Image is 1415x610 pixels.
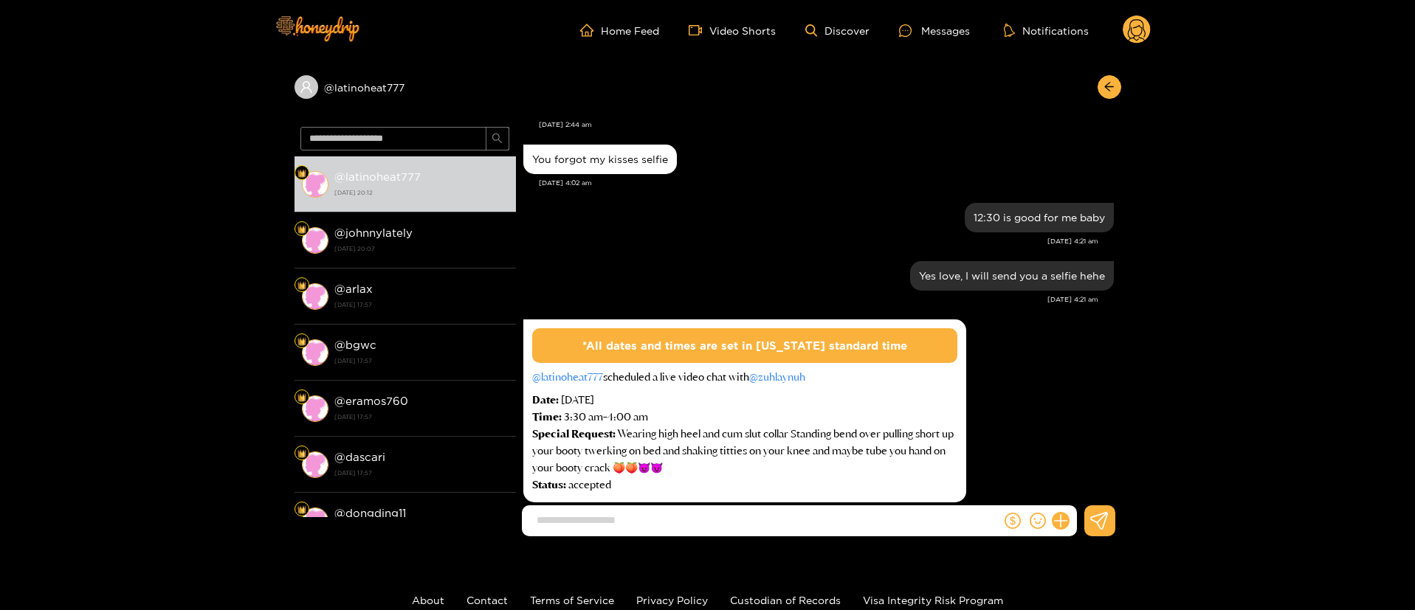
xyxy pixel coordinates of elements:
div: Oct. 5, 4:21 am [965,203,1114,232]
img: conversation [302,507,328,534]
div: Yes love, I will send you a selfie hehe [919,270,1105,282]
a: Custodian of Records [730,595,841,606]
img: conversation [302,451,328,478]
a: Terms of Service [530,595,614,606]
strong: [DATE] 17:57 [334,466,509,479]
img: conversation [302,339,328,366]
img: Fan Level [297,393,306,402]
strong: [DATE] 17:57 [334,298,509,311]
div: scheduled a live video chat with [532,328,957,493]
a: Discover [805,24,870,37]
strong: @ eramos760 [334,395,408,407]
span: home [580,24,601,37]
img: Fan Level [297,169,306,178]
img: conversation [302,171,328,198]
img: conversation [302,283,328,310]
strong: [DATE] 17:57 [334,410,509,423]
div: [DATE] 4:21 am [523,236,1098,246]
span: user [300,80,313,94]
a: Privacy Policy [636,595,708,606]
strong: [DATE] 20:12 [334,186,509,199]
span: Date: [532,393,559,406]
strong: @ johnnylately [334,226,413,239]
span: arrow-left [1104,81,1115,94]
button: arrow-left [1098,75,1121,99]
div: @latinoheat777 [295,75,516,99]
span: Time: [532,410,562,423]
a: @zuhlaynuh [749,370,805,384]
div: accepted [532,476,957,493]
img: Fan Level [297,505,306,514]
a: Home Feed [580,24,659,37]
div: [DATE] 2:44 am [539,119,1114,130]
img: Fan Level [297,337,306,346]
div: 3:30 am - 4:00 am [532,409,957,426]
img: conversation [302,395,328,422]
a: Video Shorts [689,24,776,37]
strong: @ dongding11 [334,507,406,519]
img: Fan Level [297,281,306,290]
span: *All dates and times are set in [US_STATE] standard time [582,339,907,352]
strong: @ bgwc [334,339,376,351]
a: About [412,595,444,606]
span: search [492,133,503,145]
strong: @ dascari [334,451,385,463]
strong: @ latinoheat777 [334,170,421,183]
span: dollar [1005,513,1021,529]
div: [DATE] [532,392,957,409]
span: Status: [532,478,566,491]
a: Visa Integrity Risk Program [863,595,1003,606]
div: Oct. 5, 3:00 pm [523,319,966,502]
div: Oct. 5, 4:02 am [523,145,677,174]
button: Notifications [999,23,1093,38]
a: @latinoheat777 [532,370,603,384]
span: smile [1030,513,1046,529]
strong: @ arlax [334,283,373,295]
img: Fan Level [297,225,306,234]
div: Oct. 5, 4:21 am [910,261,1114,291]
span: Special Request: [532,427,616,440]
div: Wearing high heel and cum slut collar Standing bend over pulling short up your booty twerking on ... [532,426,957,476]
div: [DATE] 4:02 am [539,178,1114,188]
a: Contact [466,595,508,606]
strong: [DATE] 17:57 [334,354,509,367]
button: dollar [1002,510,1024,532]
img: Fan Level [297,449,306,458]
div: Messages [899,22,970,39]
img: conversation [302,227,328,254]
strong: [DATE] 20:07 [334,242,509,255]
div: You forgot my kisses selfie [532,153,668,165]
div: 12:30 is good for me baby [974,212,1105,223]
button: search [486,127,509,150]
div: [DATE] 4:21 am [523,294,1098,305]
span: video-camera [689,24,709,37]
